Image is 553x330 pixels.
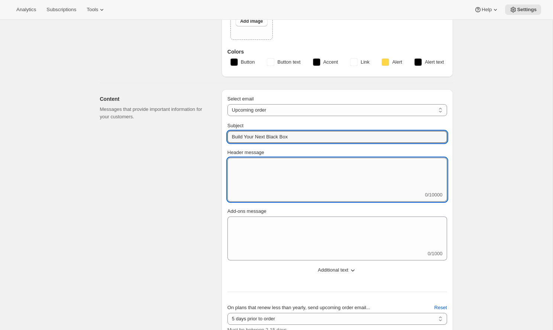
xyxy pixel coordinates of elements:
[470,4,504,15] button: Help
[227,208,266,214] span: Add-ons message
[323,58,338,66] span: Accent
[227,305,370,310] span: On plans that renew less than yearly, send upcoming order email...
[16,7,36,13] span: Analytics
[308,56,343,68] button: Accent
[227,96,254,102] span: Select email
[42,4,81,15] button: Subscriptions
[346,56,374,68] button: Link
[392,58,402,66] span: Alert
[226,56,259,68] button: Button
[100,95,210,103] h2: Content
[236,16,267,26] button: Add image
[87,7,98,13] span: Tools
[360,58,369,66] span: Link
[240,18,263,24] span: Add image
[241,58,255,66] span: Button
[223,264,452,276] button: Additional text
[482,7,492,13] span: Help
[377,56,407,68] button: Alert
[434,304,447,311] span: Reset
[517,7,537,13] span: Settings
[227,150,264,155] span: Header message
[227,123,243,128] span: Subject
[430,302,452,314] button: Reset
[425,58,444,66] span: Alert text
[227,48,447,55] h3: Colors
[100,106,210,121] p: Messages that provide important information for your customers.
[505,4,541,15] button: Settings
[46,7,76,13] span: Subscriptions
[410,56,448,68] button: Alert text
[277,58,300,66] span: Button text
[12,4,41,15] button: Analytics
[82,4,110,15] button: Tools
[318,266,348,274] span: Additional text
[262,56,305,68] button: Button text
